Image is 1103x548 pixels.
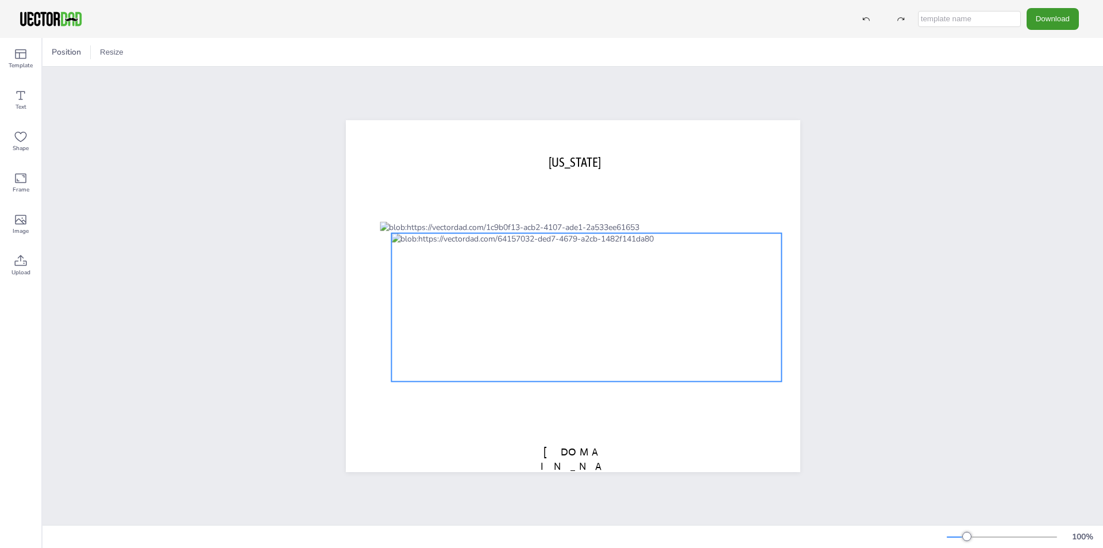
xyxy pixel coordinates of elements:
img: VectorDad-1.png [18,10,83,28]
span: [DOMAIN_NAME] [541,445,605,486]
button: Download [1027,8,1079,29]
span: Upload [11,268,30,277]
input: template name [918,11,1021,27]
span: Image [13,227,29,236]
span: Shape [13,144,29,153]
span: Text [16,102,26,112]
span: [US_STATE] [549,154,601,169]
span: Template [9,61,33,70]
button: Resize [95,43,128,62]
span: Frame [13,185,29,194]
div: 100 % [1069,531,1096,542]
span: Position [49,47,83,58]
